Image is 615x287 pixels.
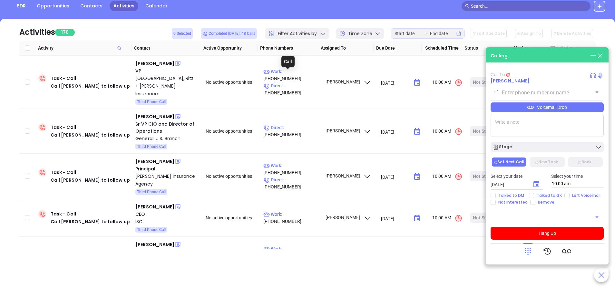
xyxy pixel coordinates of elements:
[51,74,130,90] div: Task - Call
[432,128,463,136] span: 10:00 AM
[381,174,408,180] input: MM/DD/YYYY
[51,123,130,139] div: Task - Call
[484,254,494,264] li: Previous Page
[471,29,507,38] button: Edit Due Date
[430,30,455,37] input: End date
[374,41,422,56] th: Due Date
[110,1,138,11] a: Activities
[135,135,197,142] a: Generali U.S. Branch
[411,125,424,138] button: Choose date, selected date is Sep 19, 2025
[135,113,174,120] div: [PERSON_NAME]
[281,56,295,67] div: Call
[558,41,588,56] th: Actions
[206,79,258,86] div: No active opportunities
[473,126,497,136] div: Not Started
[422,41,462,56] th: Scheduled Time
[492,157,526,167] button: Set Next Call
[325,173,371,178] span: [PERSON_NAME]
[135,241,174,248] div: [PERSON_NAME]
[491,227,604,240] button: Hang Up
[13,1,30,11] a: BDR
[137,98,166,105] span: Third Phone Call
[51,210,130,225] div: Task - Call
[137,188,166,196] span: Third Phone Call
[491,78,530,84] a: [PERSON_NAME]
[395,30,420,37] input: Start date
[263,163,282,168] span: Work :
[263,82,319,96] p: [PHONE_NUMBER]
[411,170,424,183] button: Choose date, selected date is Sep 19, 2025
[530,157,564,167] button: New Task
[325,215,371,220] span: [PERSON_NAME]
[422,31,427,36] span: swap-right
[530,178,543,191] button: Choose date, selected date is Sep 23, 2025
[135,218,197,225] a: ISC
[381,215,408,222] input: MM/DD/YYYY
[19,26,55,38] div: Activities
[55,29,75,36] span: 176
[263,162,319,176] p: [PHONE_NUMBER]
[202,30,255,37] span: Completed [DATE]: 48 Calls
[473,171,497,181] div: Not Started
[51,218,130,225] div: Call [PERSON_NAME] to follow up
[570,193,603,198] span: Left Voicemail
[535,200,557,205] span: Remove
[206,173,258,180] div: No active opportunities
[551,173,604,180] p: Select your time
[491,173,543,180] p: Select your date
[263,245,319,259] p: [PHONE_NUMBER]
[491,142,604,152] button: Stage
[135,158,174,165] div: [PERSON_NAME]
[135,203,174,211] div: [PERSON_NAME]
[514,44,547,52] span: Hashtag
[51,176,130,184] div: Call [PERSON_NAME] to follow up
[263,211,319,225] p: [PHONE_NUMBER]
[548,254,559,264] li: Next Page
[135,165,197,172] div: Principal
[173,30,191,37] span: 0 Selected
[592,213,601,222] button: Open
[263,83,284,88] span: Direct :
[258,41,318,56] th: Phone Numbers
[318,41,374,56] th: Assigned To
[493,88,499,96] p: +1
[462,41,507,56] th: Status
[135,74,197,98] div: [GEOGRAPHIC_DATA], Ritz + [PERSON_NAME] Insurance
[496,200,530,205] span: Not Interested
[471,3,587,10] input: Search…
[325,79,371,84] span: [PERSON_NAME]
[142,1,171,11] a: Calendar
[496,193,527,198] span: Talked to DM
[51,168,130,184] div: Task - Call
[263,68,319,82] p: [PHONE_NUMBER]
[534,193,564,198] span: Talked to GK
[411,212,424,225] button: Choose date, selected date is Sep 19, 2025
[38,44,129,52] span: Activity
[135,120,197,135] div: Sr VP CIO and Director of Operations
[206,214,258,221] div: No active opportunities
[491,102,604,112] div: Voicemail Drop
[135,67,197,74] div: VP
[325,128,371,133] span: [PERSON_NAME]
[473,77,497,87] div: Not Started
[491,53,512,59] div: Calling...
[465,4,470,8] span: search
[278,30,317,37] span: Filter Activities by
[51,82,130,90] div: Call [PERSON_NAME] to follow up
[568,157,603,167] button: Book
[432,79,463,87] span: 10:00 AM
[491,72,505,78] span: Call To
[132,41,197,56] th: Contact
[551,29,593,38] button: Delete Activities
[135,172,197,188] a: [PERSON_NAME] Insurance Agency
[137,226,166,233] span: Third Phone Call
[263,246,282,251] span: Work :
[263,176,319,190] p: [PHONE_NUMBER]
[411,76,424,89] button: Choose date, selected date is Sep 19, 2025
[491,181,527,188] input: MM/DD/YYYY
[263,125,284,130] span: Direct :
